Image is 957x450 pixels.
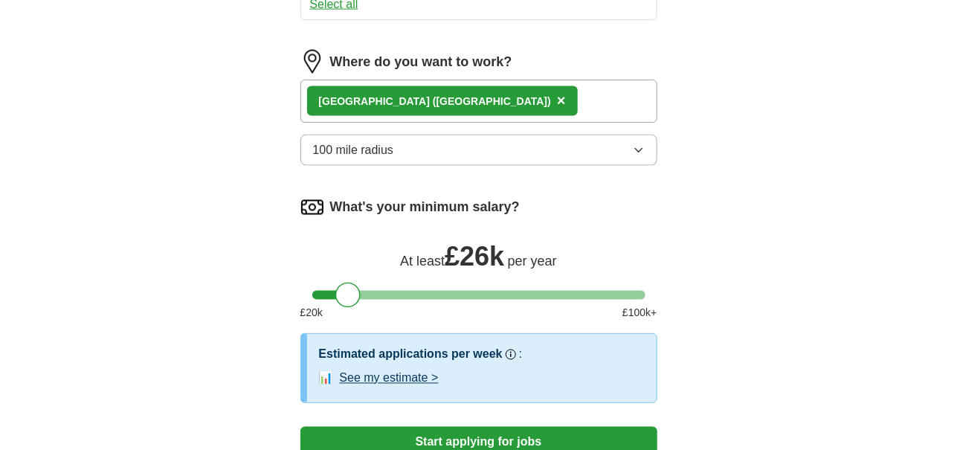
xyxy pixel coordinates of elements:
[557,90,566,112] button: ×
[519,346,522,364] h3: :
[445,242,504,272] span: £ 26k
[300,50,324,74] img: location.png
[319,95,431,107] strong: [GEOGRAPHIC_DATA]
[433,95,551,107] span: ([GEOGRAPHIC_DATA])
[319,346,503,364] h3: Estimated applications per week
[557,92,566,109] span: ×
[300,135,657,166] button: 100 mile radius
[400,254,445,269] span: At least
[300,306,323,321] span: £ 20 k
[300,196,324,219] img: salary.png
[340,370,439,388] button: See my estimate >
[319,370,334,388] span: 📊
[330,52,512,72] label: Where do you want to work?
[313,141,394,159] span: 100 mile radius
[508,254,557,269] span: per year
[330,198,520,218] label: What's your minimum salary?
